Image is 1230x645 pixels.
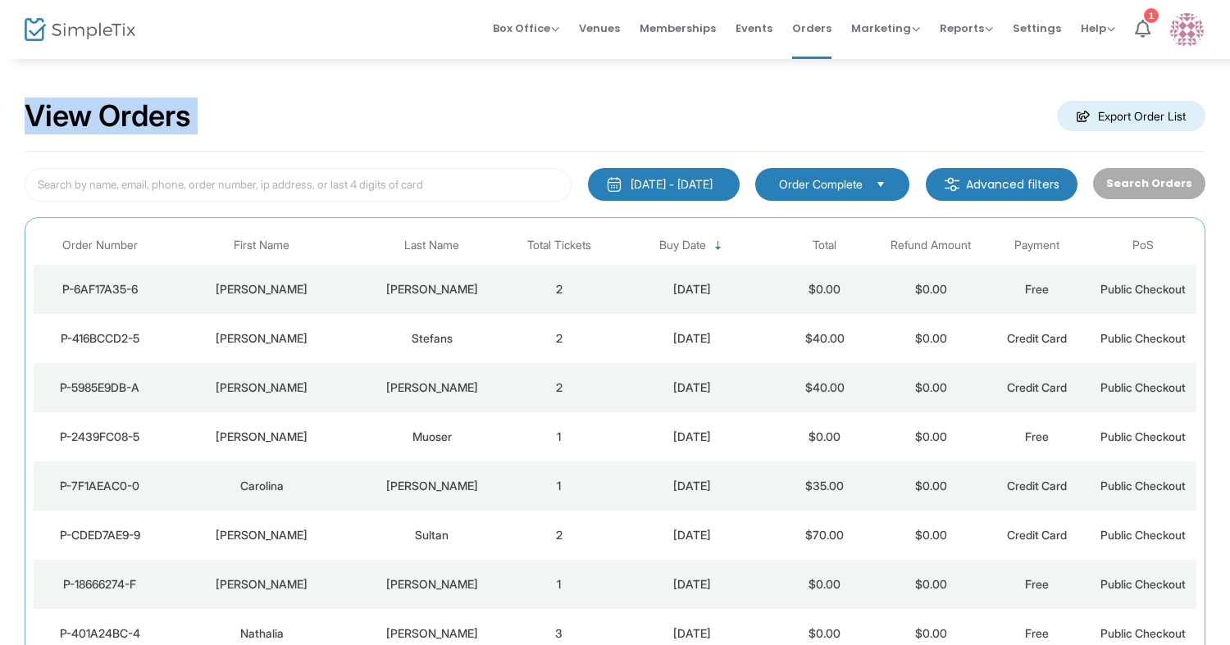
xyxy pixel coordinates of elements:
[493,20,559,36] span: Box Office
[772,511,877,560] td: $70.00
[362,478,502,494] div: Rosenstein
[772,461,877,511] td: $35.00
[1144,8,1159,23] div: 1
[877,560,983,609] td: $0.00
[38,330,162,347] div: P-416BCCD2-5
[25,98,191,134] h2: View Orders
[772,265,877,314] td: $0.00
[1100,331,1186,345] span: Public Checkout
[38,281,162,298] div: P-6AF17A35-6
[1007,331,1067,345] span: Credit Card
[617,281,768,298] div: 8/13/2025
[926,168,1077,201] m-button: Advanced filters
[617,576,768,593] div: 8/13/2025
[506,363,612,412] td: 2
[38,625,162,642] div: P-401A24BC-4
[877,363,983,412] td: $0.00
[1132,238,1154,252] span: PoS
[772,226,877,265] th: Total
[617,429,768,445] div: 8/13/2025
[940,20,993,36] span: Reports
[404,238,459,252] span: Last Name
[171,330,353,347] div: Lindsay
[1100,528,1186,542] span: Public Checkout
[877,265,983,314] td: $0.00
[1013,7,1061,49] span: Settings
[1057,101,1205,131] m-button: Export Order List
[640,7,716,49] span: Memberships
[877,511,983,560] td: $0.00
[1100,479,1186,493] span: Public Checkout
[1100,577,1186,591] span: Public Checkout
[617,625,768,642] div: 8/13/2025
[1025,577,1049,591] span: Free
[362,576,502,593] div: Krauskopf
[736,7,772,49] span: Events
[171,625,353,642] div: Nathalia
[38,429,162,445] div: P-2439FC08-5
[1014,238,1059,252] span: Payment
[362,330,502,347] div: Stefans
[792,7,831,49] span: Orders
[606,176,622,193] img: monthly
[779,176,863,193] span: Order Complete
[171,429,353,445] div: Tony
[362,527,502,543] div: Sultan
[506,461,612,511] td: 1
[712,239,725,252] span: Sortable
[772,560,877,609] td: $0.00
[851,20,920,36] span: Marketing
[1025,626,1049,640] span: Free
[62,238,138,252] span: Order Number
[944,176,960,193] img: filter
[38,527,162,543] div: P-CDED7AE9-9
[1100,626,1186,640] span: Public Checkout
[1100,282,1186,296] span: Public Checkout
[1100,429,1186,443] span: Public Checkout
[506,560,612,609] td: 1
[772,412,877,461] td: $0.00
[1025,429,1049,443] span: Free
[506,412,612,461] td: 1
[617,330,768,347] div: 8/13/2025
[659,238,706,252] span: Buy Date
[1007,479,1067,493] span: Credit Card
[1025,282,1049,296] span: Free
[579,7,620,49] span: Venues
[1100,380,1186,394] span: Public Checkout
[631,176,713,193] div: [DATE] - [DATE]
[506,314,612,363] td: 2
[869,175,892,193] button: Select
[877,412,983,461] td: $0.00
[171,478,353,494] div: Carolina
[617,478,768,494] div: 8/13/2025
[38,478,162,494] div: P-7F1AEAC0-0
[506,226,612,265] th: Total Tickets
[1007,380,1067,394] span: Credit Card
[38,576,162,593] div: P-18666274-F
[362,281,502,298] div: Prado
[171,379,353,396] div: Kathy
[234,238,289,252] span: First Name
[362,429,502,445] div: Muoser
[362,625,502,642] div: Rodovalho Gomes
[617,379,768,396] div: 8/13/2025
[877,226,983,265] th: Refund Amount
[362,379,502,396] div: McCullough rose
[772,363,877,412] td: $40.00
[772,314,877,363] td: $40.00
[877,314,983,363] td: $0.00
[38,379,162,396] div: P-5985E9DB-A
[877,461,983,511] td: $0.00
[1081,20,1115,36] span: Help
[171,527,353,543] div: Joseph
[506,511,612,560] td: 2
[588,168,740,201] button: [DATE] - [DATE]
[25,168,572,202] input: Search by name, email, phone, order number, ip address, or last 4 digits of card
[617,527,768,543] div: 8/13/2025
[171,576,353,593] div: Marian
[506,265,612,314] td: 2
[1007,528,1067,542] span: Credit Card
[171,281,353,298] div: Peter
